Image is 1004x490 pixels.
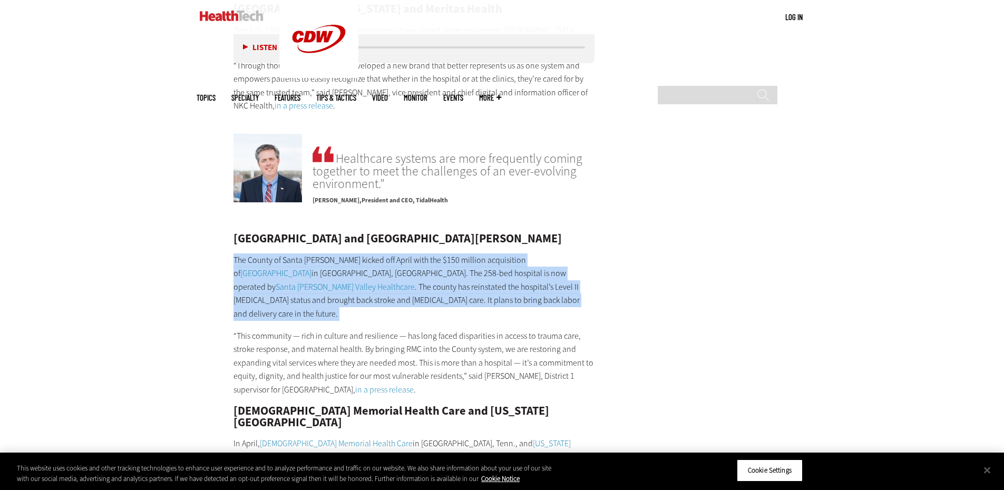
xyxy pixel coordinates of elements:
span: [PERSON_NAME] [313,196,362,204]
img: Steve Leonard [233,134,302,202]
h2: [DEMOGRAPHIC_DATA] Memorial Health Care and [US_STATE][GEOGRAPHIC_DATA] [233,405,595,429]
button: Close [976,458,999,482]
div: User menu [785,12,803,23]
a: Tips & Tactics [316,94,356,102]
p: In April, in [GEOGRAPHIC_DATA], Tenn., and in [GEOGRAPHIC_DATA], [GEOGRAPHIC_DATA], to merge. The... [233,437,595,477]
p: The County of Santa [PERSON_NAME] kicked off April with the $150 million acquisition of in [GEOGR... [233,253,595,321]
div: This website uses cookies and other tracking technologies to enhance user experience and to analy... [17,463,552,484]
span: Topics [197,94,216,102]
a: Features [275,94,300,102]
button: Cookie Settings [737,459,803,482]
a: MonITor [404,94,427,102]
img: Home [200,11,264,21]
a: Log in [785,12,803,22]
a: in a press release [355,384,414,395]
a: More information about your privacy [481,474,520,483]
span: Healthcare systems are more frequently coming together to meet the challenges of an ever-evolving... [313,144,594,190]
span: More [479,94,501,102]
a: Santa [PERSON_NAME] Valley Healthcare [276,281,415,292]
a: [DEMOGRAPHIC_DATA] Memorial Health Care [260,438,413,449]
a: signed a letter of intent [461,452,541,463]
span: Specialty [231,94,259,102]
p: “This community — rich in culture and resilience — has long faced disparities in access to trauma... [233,329,595,397]
a: [GEOGRAPHIC_DATA] [240,268,311,279]
a: Events [443,94,463,102]
p: President and CEO, TidalHealth [313,190,594,205]
a: CDW [279,70,358,81]
a: Video [372,94,388,102]
h2: [GEOGRAPHIC_DATA] and [GEOGRAPHIC_DATA][PERSON_NAME] [233,233,595,244]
